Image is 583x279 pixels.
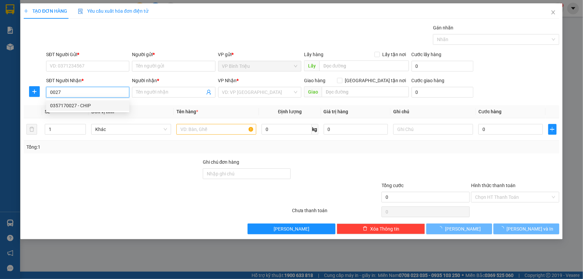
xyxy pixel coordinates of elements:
[274,225,309,233] span: [PERSON_NAME]
[80,130,84,134] span: down
[176,109,198,114] span: Tên hàng
[46,77,129,84] div: SĐT Người Nhận
[206,90,211,95] span: user-add
[95,124,167,134] span: Khác
[203,159,240,165] label: Ghi chú đơn hàng
[393,124,473,135] input: Ghi Chú
[549,127,556,132] span: plus
[499,226,507,231] span: loading
[304,87,322,97] span: Giao
[132,77,215,84] div: Người nhận
[78,9,83,14] img: icon
[412,87,473,98] input: Cước giao hàng
[218,78,237,83] span: VP Nhận
[412,52,442,57] label: Cước lấy hàng
[312,124,318,135] span: kg
[548,124,557,135] button: plus
[29,86,40,97] button: plus
[471,183,516,188] label: Hình thức thanh toán
[412,78,445,83] label: Cước giao hàng
[324,109,348,114] span: Giá trị hàng
[26,143,225,151] div: Tổng: 1
[493,224,559,234] button: [PERSON_NAME] và In
[45,109,50,114] span: SL
[382,183,404,188] span: Tổng cước
[363,226,368,232] span: delete
[46,100,129,111] div: 0357170027 - CHIP
[319,60,409,71] input: Dọc đường
[551,10,556,15] span: close
[478,109,501,114] span: Cước hàng
[438,226,445,231] span: loading
[380,51,409,58] span: Lấy tận nơi
[24,9,28,13] span: plus
[412,61,473,72] input: Cước lấy hàng
[433,25,453,30] label: Gán nhãn
[304,60,319,71] span: Lấy
[78,129,86,134] span: Decrease Value
[218,51,301,58] div: VP gửi
[50,102,125,109] div: 0357170027 - CHIP
[304,78,325,83] span: Giao hàng
[78,124,86,129] span: Increase Value
[46,51,129,58] div: SĐT Người Gửi
[426,224,492,234] button: [PERSON_NAME]
[222,61,297,71] span: VP Bình Triệu
[322,87,409,97] input: Dọc đường
[80,125,84,129] span: up
[391,105,476,118] th: Ghi chú
[342,77,409,84] span: [GEOGRAPHIC_DATA] tận nơi
[544,3,563,22] button: Close
[29,89,39,94] span: plus
[337,224,425,234] button: deleteXóa Thông tin
[507,225,554,233] span: [PERSON_NAME] và In
[324,124,388,135] input: 0
[132,51,215,58] div: Người gửi
[278,109,302,114] span: Định lượng
[176,124,256,135] input: VD: Bàn, Ghế
[203,168,291,179] input: Ghi chú đơn hàng
[248,224,336,234] button: [PERSON_NAME]
[292,207,381,219] div: Chưa thanh toán
[445,225,481,233] span: [PERSON_NAME]
[370,225,399,233] span: Xóa Thông tin
[24,8,67,14] span: TẠO ĐƠN HÀNG
[304,52,323,57] span: Lấy hàng
[26,124,37,135] button: delete
[78,8,148,14] span: Yêu cầu xuất hóa đơn điện tử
